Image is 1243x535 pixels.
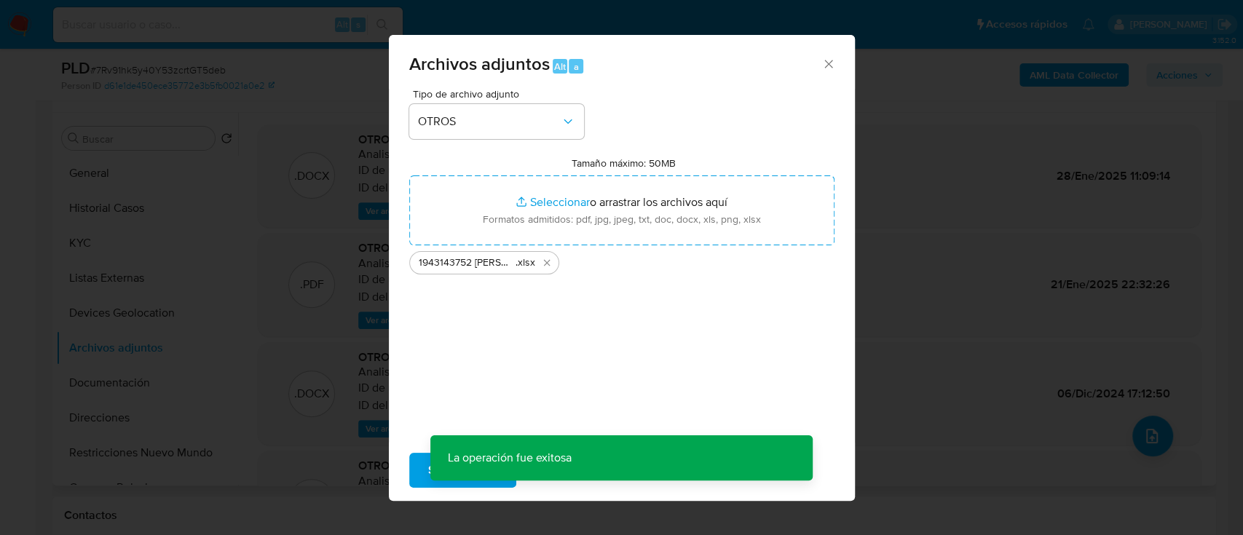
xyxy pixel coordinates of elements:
span: Archivos adjuntos [409,51,550,76]
span: Subir archivo [428,454,497,486]
span: .xlsx [516,255,535,270]
span: Tipo de archivo adjunto [413,89,588,99]
p: La operación fue exitosa [430,435,589,480]
span: OTROS [418,114,561,129]
ul: Archivos seleccionados [409,245,834,274]
span: Cancelar [541,454,588,486]
button: Eliminar 1943143752 CARLOS FRANCISCO PASCACIO GONZALEZ_JUL2025.xlsx [538,254,556,272]
button: Subir archivo [409,453,516,488]
span: a [574,60,579,74]
span: 1943143752 [PERSON_NAME] [PERSON_NAME] GONZALEZ_JUL2025 [419,255,516,270]
button: OTROS [409,104,584,139]
label: Tamaño máximo: 50MB [572,156,676,170]
span: Alt [554,60,566,74]
button: Cerrar [821,57,834,70]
